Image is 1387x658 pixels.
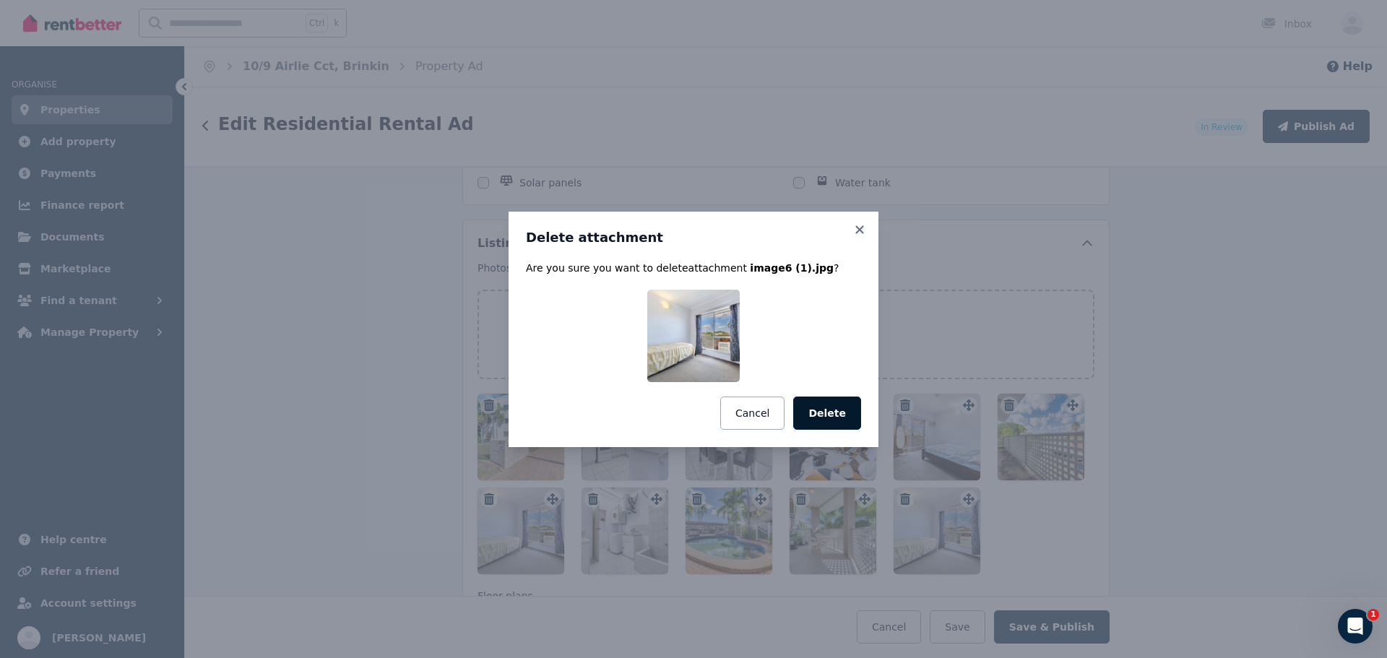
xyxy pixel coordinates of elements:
span: 1 [1367,609,1379,620]
button: Delete [793,397,861,430]
iframe: Intercom live chat [1338,609,1373,644]
img: image6 (1).jpg [647,290,740,382]
p: Are you sure you want to delete attachment ? [526,261,861,275]
h3: Delete attachment [526,229,861,246]
span: image6 (1).jpg [750,262,834,274]
button: Cancel [720,397,785,430]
